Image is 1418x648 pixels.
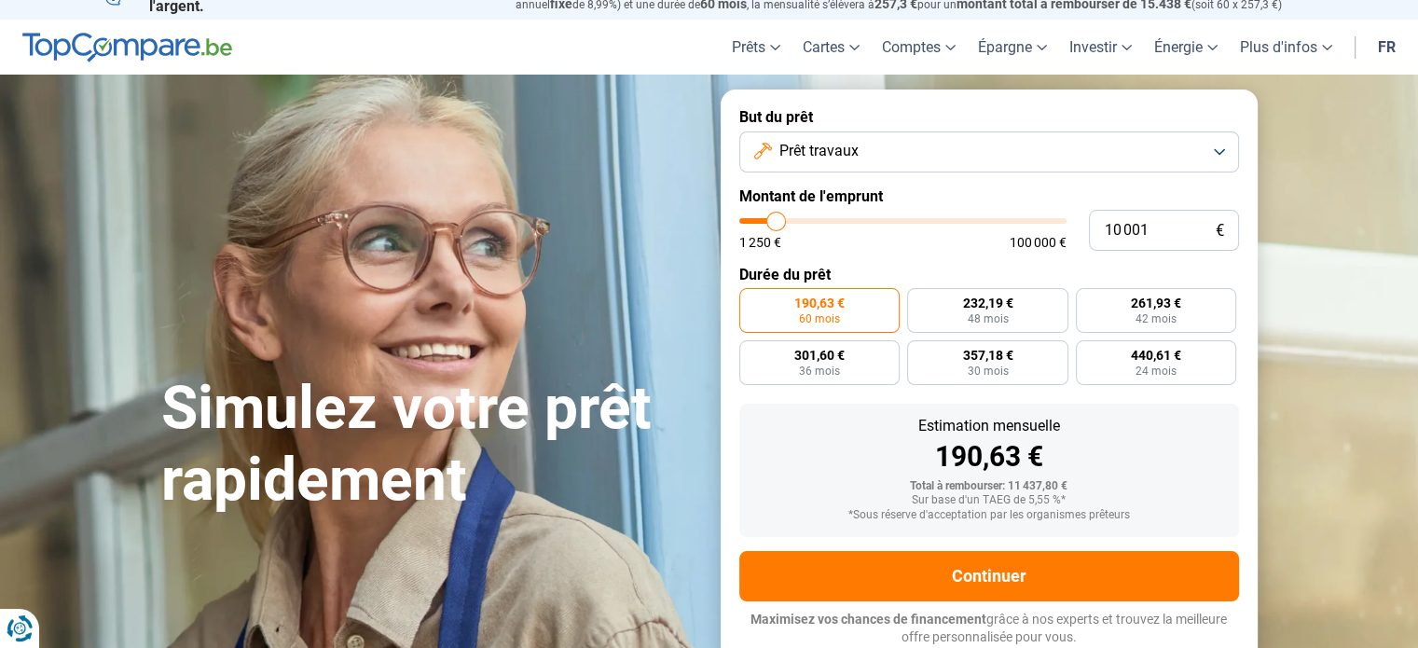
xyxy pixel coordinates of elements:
[967,313,1008,324] span: 48 mois
[1216,223,1224,239] span: €
[739,551,1239,601] button: Continuer
[739,236,781,249] span: 1 250 €
[1058,20,1143,75] a: Investir
[871,20,967,75] a: Comptes
[721,20,792,75] a: Prêts
[1136,313,1177,324] span: 42 mois
[967,365,1008,377] span: 30 mois
[967,20,1058,75] a: Épargne
[1131,296,1181,310] span: 261,93 €
[739,611,1239,647] p: grâce à nos experts et trouvez la meilleure offre personnalisée pour vous.
[161,373,698,517] h1: Simulez votre prêt rapidement
[754,480,1224,493] div: Total à rembourser: 11 437,80 €
[1143,20,1229,75] a: Énergie
[739,108,1239,126] label: But du prêt
[22,33,232,62] img: TopCompare
[754,494,1224,507] div: Sur base d'un TAEG de 5,55 %*
[754,443,1224,471] div: 190,63 €
[739,266,1239,283] label: Durée du prêt
[1010,236,1067,249] span: 100 000 €
[792,20,871,75] a: Cartes
[739,131,1239,172] button: Prêt travaux
[739,187,1239,205] label: Montant de l'emprunt
[962,349,1012,362] span: 357,18 €
[754,419,1224,434] div: Estimation mensuelle
[799,365,840,377] span: 36 mois
[750,612,986,627] span: Maximisez vos chances de financement
[794,349,845,362] span: 301,60 €
[1229,20,1343,75] a: Plus d'infos
[799,313,840,324] span: 60 mois
[962,296,1012,310] span: 232,19 €
[1131,349,1181,362] span: 440,61 €
[1367,20,1407,75] a: fr
[1136,365,1177,377] span: 24 mois
[794,296,845,310] span: 190,63 €
[754,509,1224,522] div: *Sous réserve d'acceptation par les organismes prêteurs
[779,141,859,161] span: Prêt travaux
